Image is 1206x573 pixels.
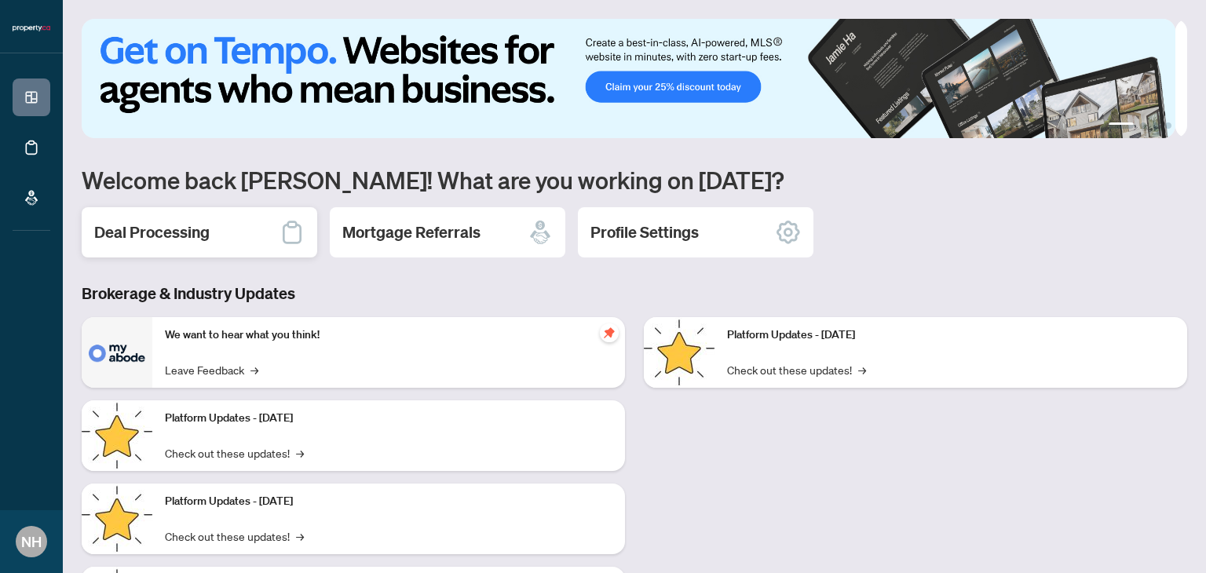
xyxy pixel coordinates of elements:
button: 4 [1165,122,1171,129]
a: Check out these updates!→ [165,444,304,462]
h2: Deal Processing [94,221,210,243]
img: Platform Updates - July 21, 2025 [82,484,152,554]
h2: Mortgage Referrals [342,221,481,243]
img: Platform Updates - June 23, 2025 [644,317,714,388]
p: Platform Updates - [DATE] [727,327,1175,344]
button: Open asap [1143,518,1190,565]
button: 3 [1153,122,1159,129]
h1: Welcome back [PERSON_NAME]! What are you working on [DATE]? [82,165,1187,195]
img: Platform Updates - September 16, 2025 [82,400,152,471]
span: NH [21,531,42,553]
h3: Brokerage & Industry Updates [82,283,1187,305]
img: We want to hear what you think! [82,317,152,388]
img: Slide 0 [82,19,1175,138]
a: Check out these updates!→ [727,361,866,378]
p: Platform Updates - [DATE] [165,493,612,510]
span: pushpin [600,323,619,342]
h2: Profile Settings [590,221,699,243]
img: logo [13,24,50,33]
a: Check out these updates!→ [165,527,304,545]
button: 2 [1140,122,1146,129]
span: → [858,361,866,378]
span: → [296,527,304,545]
span: → [296,444,304,462]
p: Platform Updates - [DATE] [165,410,612,427]
span: → [250,361,258,378]
button: 1 [1109,122,1134,129]
a: Leave Feedback→ [165,361,258,378]
p: We want to hear what you think! [165,327,612,344]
